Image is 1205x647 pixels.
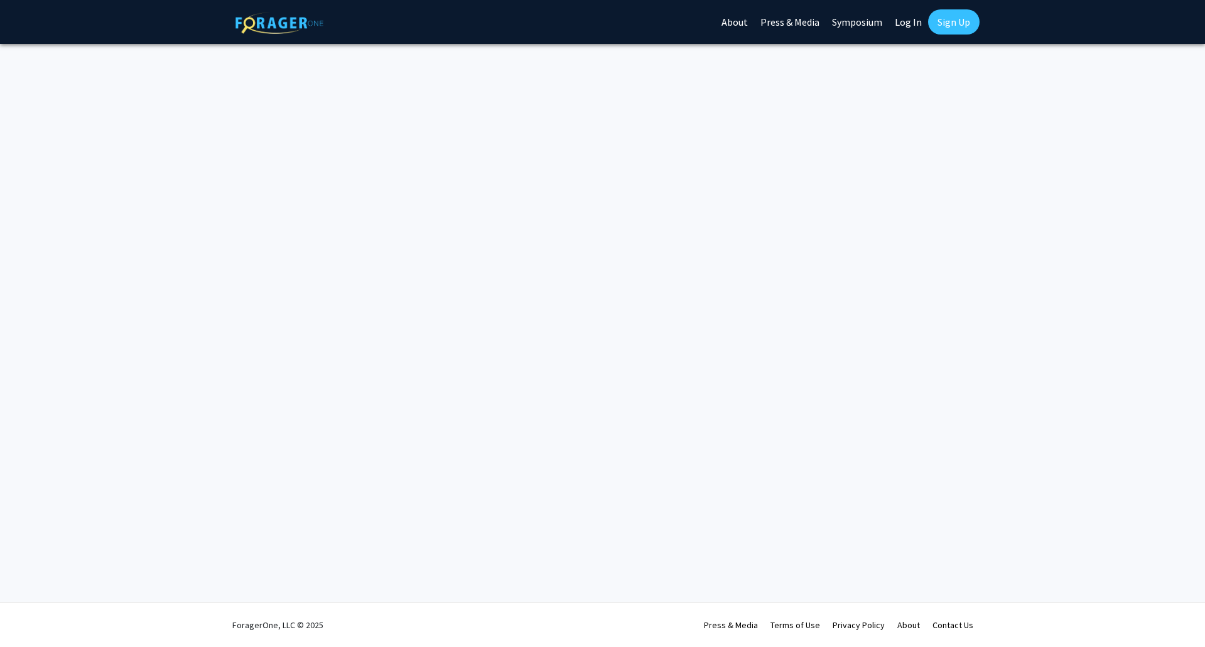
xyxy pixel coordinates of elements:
a: Press & Media [704,619,758,631]
img: ForagerOne Logo [235,12,323,34]
a: Contact Us [932,619,973,631]
div: ForagerOne, LLC © 2025 [232,603,323,647]
a: Privacy Policy [833,619,885,631]
a: Sign Up [928,9,980,35]
a: Terms of Use [770,619,820,631]
a: About [897,619,920,631]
